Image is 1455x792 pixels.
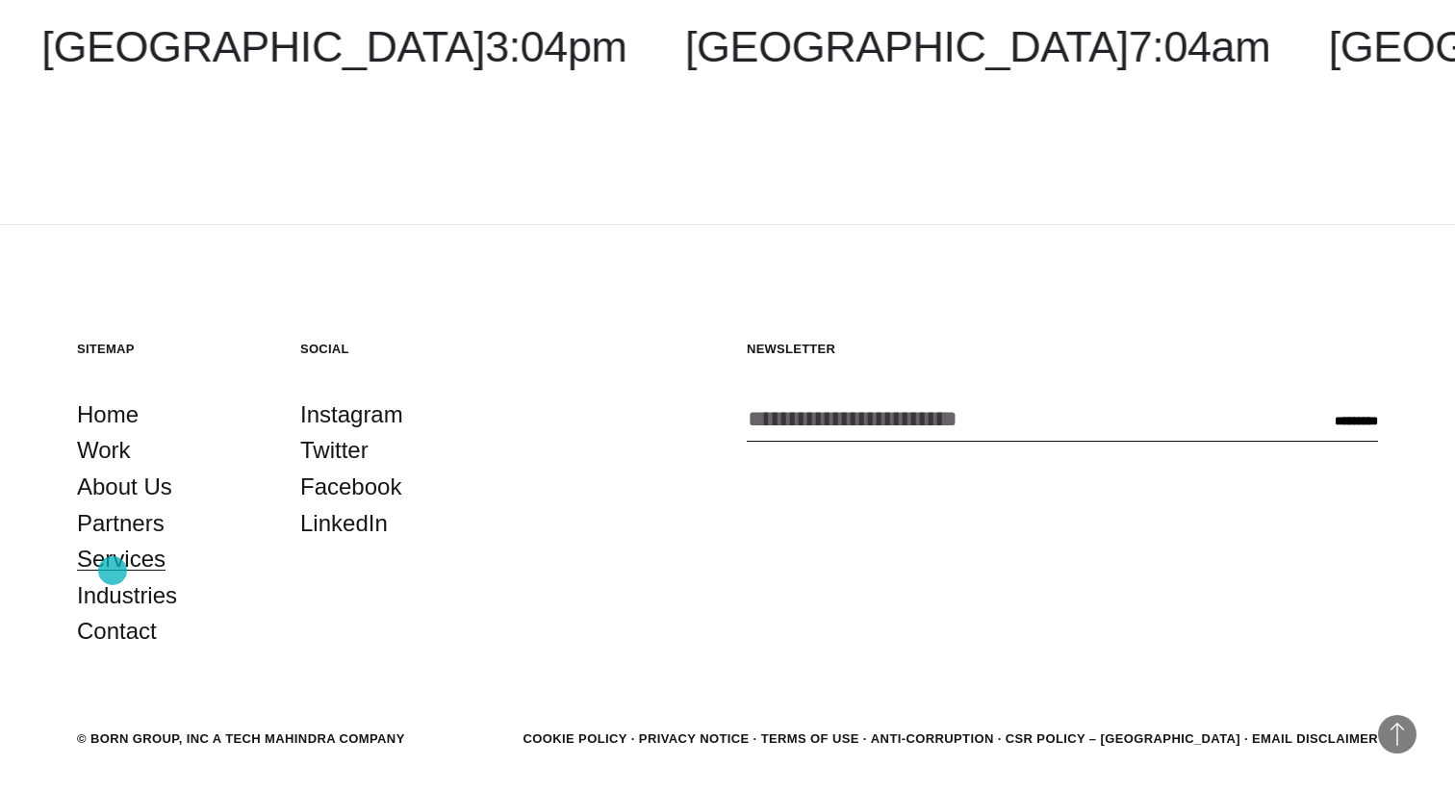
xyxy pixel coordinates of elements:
a: Services [77,541,166,577]
a: Terms of Use [761,731,859,746]
a: Email Disclaimer [1252,731,1378,746]
a: Contact [77,613,157,650]
button: Back to Top [1378,715,1417,754]
a: Home [77,396,139,433]
h5: Social [300,341,485,357]
span: 7:04am [1129,22,1270,71]
a: Anti-Corruption [871,731,994,746]
a: Facebook [300,469,401,505]
a: [GEOGRAPHIC_DATA]7:04am [685,22,1270,71]
a: Industries [77,577,177,614]
h5: Newsletter [747,341,1378,357]
a: [GEOGRAPHIC_DATA]3:04pm [41,22,626,71]
a: Cookie Policy [523,731,626,746]
a: LinkedIn [300,505,388,542]
a: Work [77,432,131,469]
h5: Sitemap [77,341,262,357]
div: © BORN GROUP, INC A Tech Mahindra Company [77,729,405,749]
a: Twitter [300,432,369,469]
a: About Us [77,469,172,505]
a: Instagram [300,396,403,433]
a: Partners [77,505,165,542]
span: 3:04pm [485,22,626,71]
a: CSR POLICY – [GEOGRAPHIC_DATA] [1006,731,1240,746]
a: Privacy Notice [639,731,750,746]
